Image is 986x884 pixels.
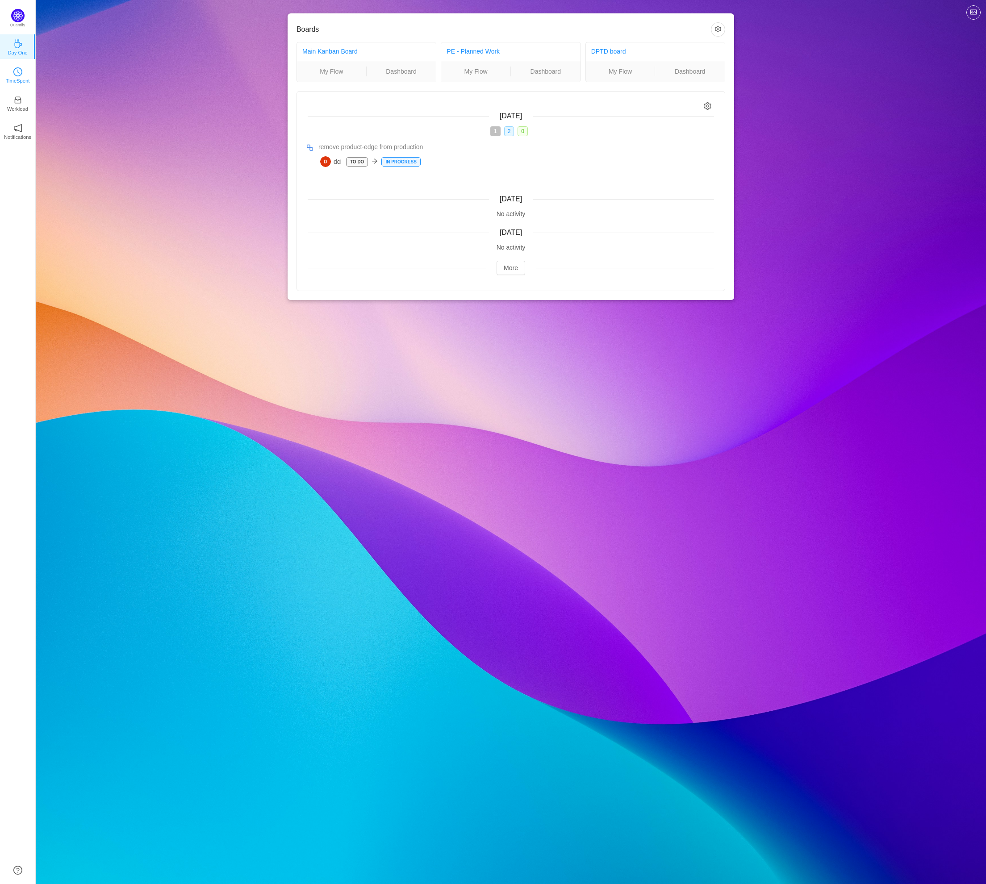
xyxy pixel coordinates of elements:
[382,158,420,166] p: In Progress
[13,70,22,79] a: icon: clock-circleTimeSpent
[704,102,711,110] i: icon: setting
[320,156,331,167] img: D
[347,158,368,166] p: To Do
[302,48,358,55] a: Main Kanban Board
[4,133,31,141] p: Notifications
[297,25,711,34] h3: Boards
[13,42,22,51] a: icon: coffeeDay One
[500,112,522,120] span: [DATE]
[655,67,725,76] a: Dashboard
[13,124,22,133] i: icon: notification
[504,126,514,136] span: 2
[308,209,714,219] div: No activity
[318,142,714,152] a: remove product-edge from production
[497,261,525,275] button: More
[13,67,22,76] i: icon: clock-circle
[447,48,500,55] a: PE - Planned Work
[591,48,626,55] a: DPTD board
[8,49,27,57] p: Day One
[13,96,22,104] i: icon: inbox
[6,77,30,85] p: TimeSpent
[13,39,22,48] i: icon: coffee
[586,67,655,76] a: My Flow
[308,243,714,252] div: No activity
[511,67,581,76] a: Dashboard
[7,105,28,113] p: Workload
[297,67,366,76] a: My Flow
[500,229,522,236] span: [DATE]
[13,126,22,135] a: icon: notificationNotifications
[711,22,725,37] button: icon: setting
[500,195,522,203] span: [DATE]
[11,9,25,22] img: Quantify
[367,67,436,76] a: Dashboard
[10,22,25,29] p: Quantify
[318,142,423,152] span: remove product-edge from production
[320,156,342,167] span: dci
[518,126,528,136] span: 0
[13,866,22,875] a: icon: question-circle
[441,67,510,76] a: My Flow
[13,98,22,107] a: icon: inboxWorkload
[372,158,378,164] i: icon: arrow-right
[966,5,981,20] button: icon: picture
[490,126,501,136] span: 1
